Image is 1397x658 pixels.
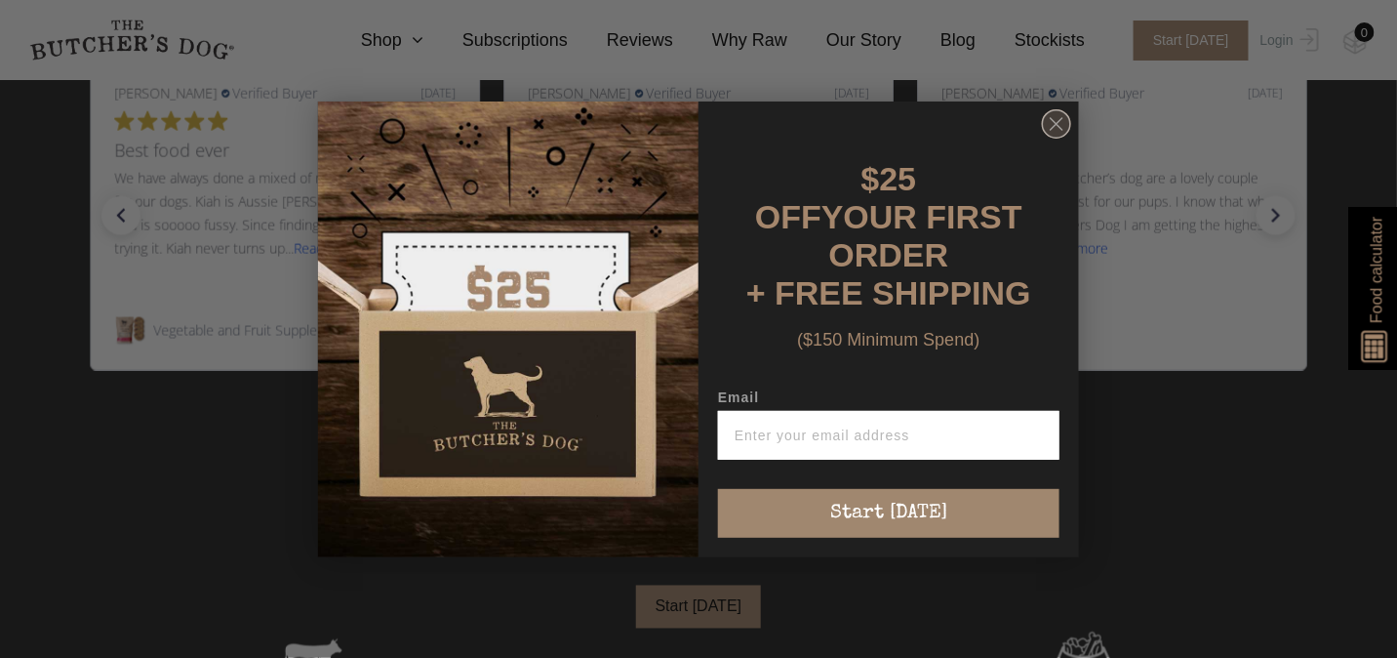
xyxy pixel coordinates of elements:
[718,390,1059,411] label: Email
[318,102,698,557] img: d0d537dc-5429-4832-8318-9955428ea0a1.jpeg
[1365,217,1388,323] span: Food calculator
[797,330,979,350] span: ($150 Minimum Spend)
[755,160,916,235] span: $25 OFF
[746,198,1031,311] span: YOUR FIRST ORDER + FREE SHIPPING
[1042,109,1071,139] button: Close dialog
[718,489,1059,538] button: Start [DATE]
[718,411,1059,460] input: Enter your email address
